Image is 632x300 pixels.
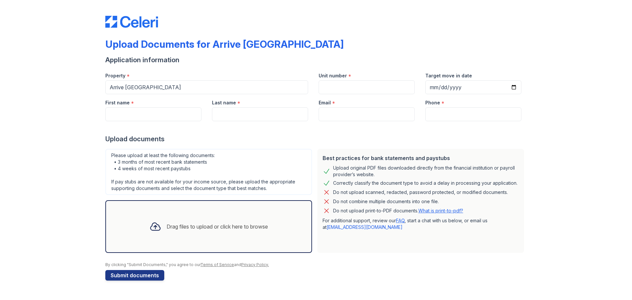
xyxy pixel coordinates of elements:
[105,149,312,195] div: Please upload at least the following documents: • 3 months of most recent bank statements • 4 wee...
[604,274,625,293] iframe: chat widget
[212,99,236,106] label: Last name
[425,72,472,79] label: Target move in date
[105,55,527,65] div: Application information
[200,262,234,267] a: Terms of Service
[105,270,164,281] button: Submit documents
[396,218,405,223] a: FAQ
[167,223,268,231] div: Drag files to upload or click here to browse
[327,224,403,230] a: [EMAIL_ADDRESS][DOMAIN_NAME]
[425,99,440,106] label: Phone
[105,99,130,106] label: First name
[323,217,519,231] p: For additional support, review our , start a chat with us below, or email us at
[105,38,344,50] div: Upload Documents for Arrive [GEOGRAPHIC_DATA]
[333,207,463,214] p: Do not upload print-to-PDF documents.
[105,134,527,144] div: Upload documents
[319,99,331,106] label: Email
[418,208,463,213] a: What is print-to-pdf?
[333,179,517,187] div: Correctly classify the document type to avoid a delay in processing your application.
[105,72,125,79] label: Property
[105,262,527,267] div: By clicking "Submit Documents," you agree to our and
[319,72,347,79] label: Unit number
[323,154,519,162] div: Best practices for bank statements and paystubs
[333,165,519,178] div: Upload original PDF files downloaded directly from the financial institution or payroll provider’...
[333,198,439,205] div: Do not combine multiple documents into one file.
[241,262,269,267] a: Privacy Policy.
[105,16,158,28] img: CE_Logo_Blue-a8612792a0a2168367f1c8372b55b34899dd931a85d93a1a3d3e32e68fde9ad4.png
[333,188,508,196] div: Do not upload scanned, redacted, password protected, or modified documents.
